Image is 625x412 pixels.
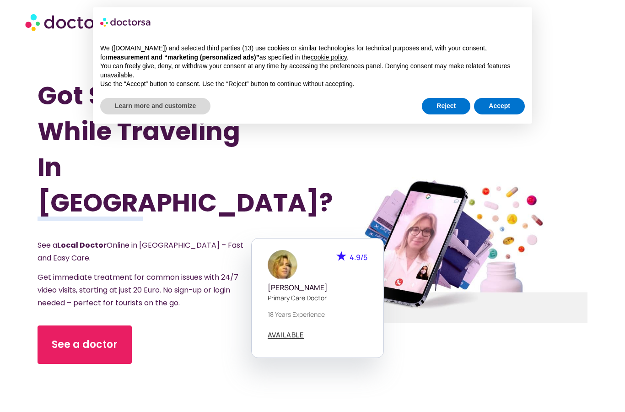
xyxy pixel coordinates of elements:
[100,44,525,62] p: We ([DOMAIN_NAME]) and selected third parties (13) use cookies or similar technologies for techni...
[350,252,367,262] span: 4.9/5
[100,62,525,80] p: You can freely give, deny, or withdraw your consent at any time by accessing the preferences pane...
[38,78,271,221] h1: Got Sick While Traveling In [GEOGRAPHIC_DATA]?
[268,331,304,339] a: AVAILABLE
[268,309,367,319] p: 18 years experience
[38,240,243,263] span: See a Online in [GEOGRAPHIC_DATA] – Fast and Easy Care.
[311,54,347,61] a: cookie policy
[422,98,470,114] button: Reject
[57,240,107,250] strong: Local Doctor
[268,293,367,303] p: Primary care doctor
[100,80,525,89] p: Use the “Accept” button to consent. Use the “Reject” button to continue without accepting.
[38,272,238,308] span: Get immediate treatment for common issues with 24/7 video visits, starting at just 20 Euro. No si...
[268,331,304,338] span: AVAILABLE
[100,98,210,114] button: Learn more and customize
[268,283,367,292] h5: [PERSON_NAME]
[108,54,259,61] strong: measurement and “marketing (personalized ads)”
[100,15,151,29] img: logo
[52,337,118,352] span: See a doctor
[38,325,132,364] a: See a doctor
[474,98,525,114] button: Accept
